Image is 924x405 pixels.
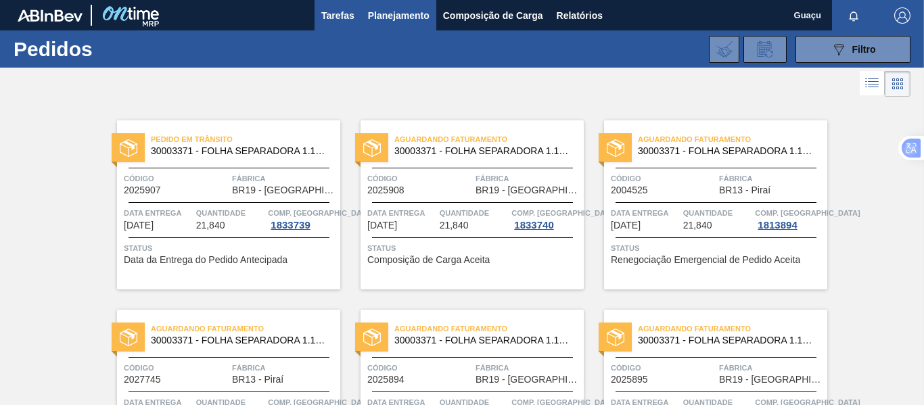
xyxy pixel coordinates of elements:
[894,7,910,24] img: Logout
[885,71,910,97] div: Visão em Cards
[151,146,329,156] span: 30003371 - FOLHA SEPARADORA 1.175 mm x 980 mm;
[14,41,203,57] h1: Pedidos
[719,172,824,185] span: Fábrica
[367,255,490,265] span: Composição de Carga Aceita
[124,241,337,255] span: Status
[232,375,283,385] span: BR13 - Piraí
[719,185,770,195] span: BR13 - Piraí
[443,7,543,24] span: Composição de Carga
[852,44,876,55] span: Filtro
[363,329,381,346] img: status
[719,375,824,385] span: BR19 - Nova Rio
[340,120,584,289] a: statusAguardando Faturamento30003371 - FOLHA SEPARADORA 1.175 mm x 980 mm;Código2025908FábricaBR1...
[511,206,580,231] a: Comp. [GEOGRAPHIC_DATA]1833740
[611,241,824,255] span: Status
[367,185,405,195] span: 2025908
[367,172,472,185] span: Código
[476,172,580,185] span: Fábrica
[151,133,340,146] span: Pedido em Trânsito
[476,375,580,385] span: BR19 - Nova Rio
[638,322,827,335] span: Aguardando Faturamento
[638,335,816,346] span: 30003371 - FOLHA SEPARADORA 1.175 mm x 980 mm;
[321,7,354,24] span: Tarefas
[367,206,436,220] span: Data entrega
[124,220,154,231] span: 21/09/2025
[367,220,397,231] span: 30/09/2025
[232,185,337,195] span: BR19 - Nova Rio
[638,146,816,156] span: 30003371 - FOLHA SEPARADORA 1.175 mm x 980 mm;
[709,36,739,63] div: Importar Negociações dos Pedidos
[611,185,648,195] span: 2004525
[607,329,624,346] img: status
[755,206,860,220] span: Comp. Carga
[511,220,556,231] div: 1833740
[394,133,584,146] span: Aguardando Faturamento
[124,255,287,265] span: Data da Entrega do Pedido Antecipada
[832,6,875,25] button: Notificações
[611,361,716,375] span: Código
[394,335,573,346] span: 30003371 - FOLHA SEPARADORA 1.175 mm x 980 mm;
[743,36,787,63] div: Solicitação de Revisão de Pedidos
[511,206,616,220] span: Comp. Carga
[368,7,430,24] span: Planejamento
[367,361,472,375] span: Código
[367,241,580,255] span: Status
[232,361,337,375] span: Fábrica
[394,322,584,335] span: Aguardando Faturamento
[607,139,624,157] img: status
[124,185,161,195] span: 2025907
[611,172,716,185] span: Código
[611,206,680,220] span: Data entrega
[268,220,313,231] div: 1833739
[611,375,648,385] span: 2025895
[124,375,161,385] span: 2027745
[120,329,137,346] img: status
[268,206,373,220] span: Comp. Carga
[124,172,229,185] span: Código
[476,361,580,375] span: Fábrica
[440,220,469,231] span: 21,840
[683,220,712,231] span: 21,840
[683,206,752,220] span: Quantidade
[151,322,340,335] span: Aguardando Faturamento
[363,139,381,157] img: status
[638,133,827,146] span: Aguardando Faturamento
[557,7,603,24] span: Relatórios
[151,335,329,346] span: 30003371 - FOLHA SEPARADORA 1.175 mm x 980 mm;
[795,36,910,63] button: Filtro
[611,220,641,231] span: 02/10/2025
[232,172,337,185] span: Fábrica
[755,220,800,231] div: 1813894
[584,120,827,289] a: statusAguardando Faturamento30003371 - FOLHA SEPARADORA 1.175 mm x 980 mm;Código2004525FábricaBR1...
[196,206,265,220] span: Quantidade
[124,361,229,375] span: Código
[860,71,885,97] div: Visão em Lista
[719,361,824,375] span: Fábrica
[120,139,137,157] img: status
[611,255,800,265] span: Renegociação Emergencial de Pedido Aceita
[268,206,337,231] a: Comp. [GEOGRAPHIC_DATA]1833739
[367,375,405,385] span: 2025894
[394,146,573,156] span: 30003371 - FOLHA SEPARADORA 1.175 mm x 980 mm;
[755,206,824,231] a: Comp. [GEOGRAPHIC_DATA]1813894
[440,206,509,220] span: Quantidade
[196,220,225,231] span: 21,840
[18,9,83,22] img: TNhmsLtSVTkK8tSr43FrP2fwEKptu5GPRR3wAAAABJRU5ErkJggg==
[97,120,340,289] a: statusPedido em Trânsito30003371 - FOLHA SEPARADORA 1.175 mm x 980 mm;Código2025907FábricaBR19 - ...
[476,185,580,195] span: BR19 - Nova Rio
[124,206,193,220] span: Data entrega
